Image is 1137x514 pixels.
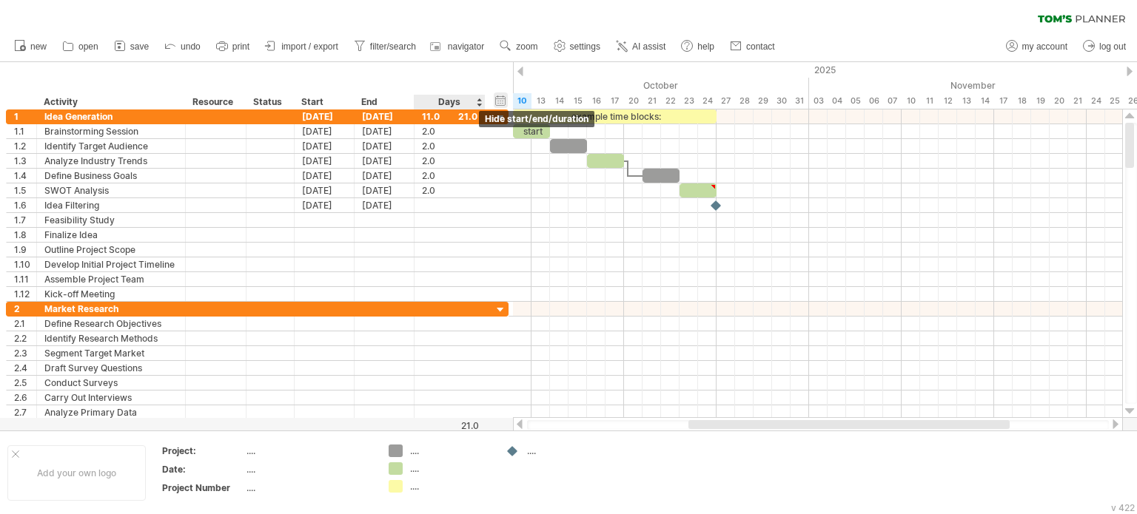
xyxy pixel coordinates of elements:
[513,109,717,124] div: example time blocks:
[44,154,178,168] div: Analyze Industry Trends
[883,93,902,109] div: Friday, 7 November 2025
[570,41,600,52] span: settings
[192,95,238,109] div: Resource
[10,37,51,56] a: new
[1031,93,1050,109] div: Wednesday, 19 November 2025
[422,109,477,124] div: 11.0
[58,37,103,56] a: open
[44,361,178,375] div: Draft Survey Questions
[14,257,36,271] div: 1.10
[994,93,1013,109] div: Monday, 17 November 2025
[1022,41,1067,52] span: my account
[361,95,406,109] div: End
[697,41,714,52] span: help
[846,93,865,109] div: Wednesday, 5 November 2025
[1111,502,1135,513] div: v 422
[14,331,36,345] div: 2.2
[828,93,846,109] div: Tuesday, 4 November 2025
[295,198,355,212] div: [DATE]
[14,317,36,331] div: 2.1
[281,41,338,52] span: import / export
[78,41,98,52] span: open
[422,154,477,168] div: 2.0
[295,183,355,197] div: [DATE]
[44,376,178,390] div: Conduct Surveys
[44,331,178,345] div: Identify Research Methods
[939,93,957,109] div: Wednesday, 12 November 2025
[14,302,36,316] div: 2
[44,109,178,124] div: Idea Generation
[295,169,355,183] div: [DATE]
[212,37,254,56] a: print
[7,445,146,501] div: Add your own logo
[1013,93,1031,109] div: Tuesday, 18 November 2025
[44,169,178,183] div: Define Business Goals
[30,41,47,52] span: new
[410,462,491,475] div: ....
[44,183,178,197] div: SWOT Analysis
[531,93,550,109] div: Monday, 13 October 2025
[14,228,36,242] div: 1.8
[14,124,36,138] div: 1.1
[485,113,588,124] span: hide start/end/duration
[735,93,754,109] div: Tuesday, 28 October 2025
[527,444,608,457] div: ....
[44,95,177,109] div: Activity
[410,480,491,493] div: ....
[44,228,178,242] div: Finalize Idea
[957,93,976,109] div: Thursday, 13 November 2025
[1068,93,1087,109] div: Friday, 21 November 2025
[754,93,772,109] div: Wednesday, 29 October 2025
[1050,93,1068,109] div: Thursday, 20 November 2025
[295,139,355,153] div: [DATE]
[14,169,36,183] div: 1.4
[14,287,36,301] div: 1.12
[550,93,568,109] div: Tuesday, 14 October 2025
[14,243,36,257] div: 1.9
[44,302,178,316] div: Market Research
[632,41,665,52] span: AI assist
[162,444,244,457] div: Project:
[161,37,205,56] a: undo
[44,287,178,301] div: Kick-off Meeting
[44,346,178,360] div: Segment Target Market
[422,169,477,183] div: 2.0
[44,317,178,331] div: Define Research Objectives
[587,93,606,109] div: Thursday, 16 October 2025
[14,109,36,124] div: 1
[1002,37,1072,56] a: my account
[661,93,680,109] div: Wednesday, 22 October 2025
[516,41,537,52] span: zoom
[677,37,719,56] a: help
[370,41,416,52] span: filter/search
[355,154,415,168] div: [DATE]
[14,272,36,286] div: 1.11
[772,93,791,109] div: Thursday, 30 October 2025
[110,37,153,56] a: save
[624,93,643,109] div: Monday, 20 October 2025
[14,390,36,405] div: 2.6
[415,420,479,431] div: 21.0
[410,444,491,457] div: ....
[44,139,178,153] div: Identify Target Audience
[350,37,420,56] a: filter/search
[1087,93,1105,109] div: Monday, 24 November 2025
[232,41,249,52] span: print
[513,124,550,138] div: start
[14,213,36,227] div: 1.7
[643,93,661,109] div: Tuesday, 21 October 2025
[44,213,178,227] div: Feasibility Study
[355,109,415,124] div: [DATE]
[920,93,939,109] div: Tuesday, 11 November 2025
[1099,41,1126,52] span: log out
[448,41,484,52] span: navigator
[355,169,415,183] div: [DATE]
[295,109,355,124] div: [DATE]
[44,272,178,286] div: Assemble Project Team
[422,139,477,153] div: 2.0
[14,139,36,153] div: 1.2
[246,444,371,457] div: ....
[14,154,36,168] div: 1.3
[14,361,36,375] div: 2.4
[355,198,415,212] div: [DATE]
